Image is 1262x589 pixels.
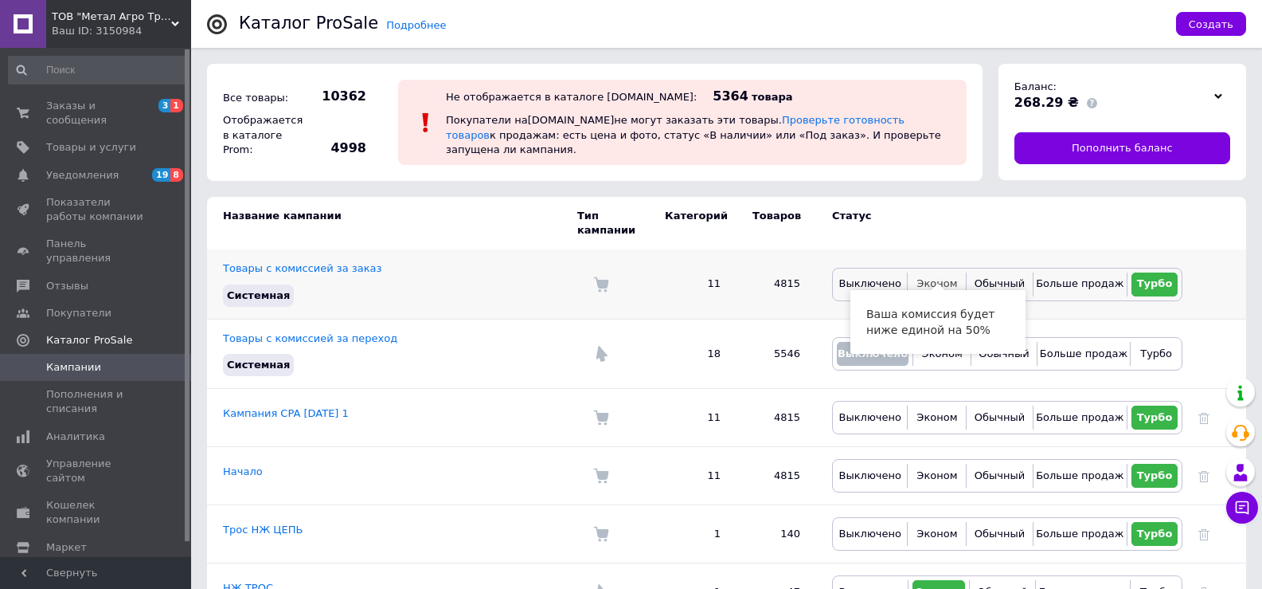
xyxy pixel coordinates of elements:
span: Системная [227,289,290,301]
span: Больше продаж [1036,411,1123,423]
button: Выключено [837,522,903,546]
td: 140 [736,505,816,563]
td: Товаров [736,197,816,249]
span: Кошелек компании [46,498,147,527]
span: Турбо [1137,528,1173,540]
span: Больше продаж [1036,277,1123,289]
span: Выключено [838,348,908,359]
img: Комиссия за заказ [593,468,609,484]
button: Чат с покупателем [1226,492,1258,524]
div: Отображается в каталоге Prom: [219,109,307,161]
button: Эконом [912,406,962,430]
td: Название кампании [207,197,577,249]
img: Комиссия за заказ [593,410,609,426]
span: Маркет [46,540,87,555]
a: Подробнее [386,19,446,31]
td: 11 [649,447,736,505]
span: Каталог ProSale [46,333,132,348]
span: 3 [158,99,171,112]
span: Баланс: [1014,80,1057,92]
img: :exclamation: [414,111,438,135]
span: Выключено [839,469,901,481]
span: Покупатели на [DOMAIN_NAME] не могут заказать эти товары. к продажам: есть цена и фото, статус «В... [446,114,941,155]
button: Обычный [971,273,1028,296]
td: 1 [649,505,736,563]
span: Турбо [1137,277,1173,289]
span: Эконом [916,411,957,423]
span: Товары и услуги [46,140,136,155]
span: Заказы и сообщения [46,99,147,128]
span: Больше продаж [1040,348,1127,359]
div: Ваш ID: 3150984 [52,24,191,38]
span: Отзывы [46,279,88,293]
span: 8 [170,168,183,182]
input: Поиск [8,56,188,84]
span: Выключено [839,528,901,540]
button: Больше продаж [1037,273,1123,296]
a: Удалить [1198,411,1209,423]
span: Уведомления [46,168,119,183]
span: Пополнить баланс [1072,141,1173,155]
td: Статус [816,197,1182,249]
td: 4815 [736,447,816,505]
span: Турбо [1137,411,1173,423]
td: 11 [649,249,736,319]
img: Комиссия за заказ [593,277,609,293]
button: Эконом [912,464,962,488]
button: Эконом [912,522,962,546]
span: Выключено [839,277,901,289]
span: Турбо [1140,348,1172,359]
span: 5364 [713,88,748,104]
td: 18 [649,319,736,388]
td: 4815 [736,249,816,319]
span: Кампании [46,360,101,375]
button: Турбо [1131,273,1178,296]
button: Выключено [837,464,903,488]
button: Турбо [1131,464,1178,488]
td: Тип кампании [577,197,649,249]
td: 5546 [736,319,816,388]
button: Обычный [971,522,1028,546]
a: Удалить [1198,528,1209,540]
span: Обычный [975,411,1025,423]
span: Эконом [916,469,957,481]
div: Каталог ProSale [239,15,378,32]
div: Все товары: [219,87,307,109]
a: Трос НЖ ЦЕПЬ [223,524,303,536]
button: Обычный [971,464,1028,488]
span: Управление сайтом [46,457,147,485]
span: Обычный [979,348,1029,359]
img: Комиссия за переход [593,346,609,362]
button: Создать [1176,12,1246,36]
span: Обычный [975,277,1025,289]
button: Эконом [912,273,962,296]
span: Системная [227,359,290,371]
div: Ваша комиссия будет ниже единой на 50% [850,290,1026,354]
a: Товары с комиссией за заказ [223,262,381,274]
button: Выключено [837,273,903,296]
button: Больше продаж [1037,522,1123,546]
div: Не отображается в каталоге [DOMAIN_NAME]: [446,91,697,103]
span: ТОВ "Метал Агро Трейд" [52,10,171,24]
span: Турбо [1137,469,1173,481]
a: Проверьте готовность товаров [446,114,904,140]
span: Больше продаж [1036,469,1123,481]
span: 10362 [311,88,366,105]
a: Товары с комиссией за переход [223,332,397,344]
button: Выключено [837,342,908,366]
a: Пополнить баланс [1014,132,1230,164]
span: Создать [1189,18,1233,30]
button: Турбо [1131,406,1178,430]
span: Покупатели [46,306,111,320]
span: Эконом [916,277,957,289]
span: 268.29 ₴ [1014,95,1079,110]
a: Удалить [1198,469,1209,481]
td: 11 [649,389,736,447]
span: Панель управления [46,237,147,265]
span: Обычный [975,528,1025,540]
span: Выключено [839,411,901,423]
span: 19 [152,168,170,182]
button: Выключено [837,406,903,430]
button: Турбо [1131,522,1178,546]
span: 4998 [311,139,366,157]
